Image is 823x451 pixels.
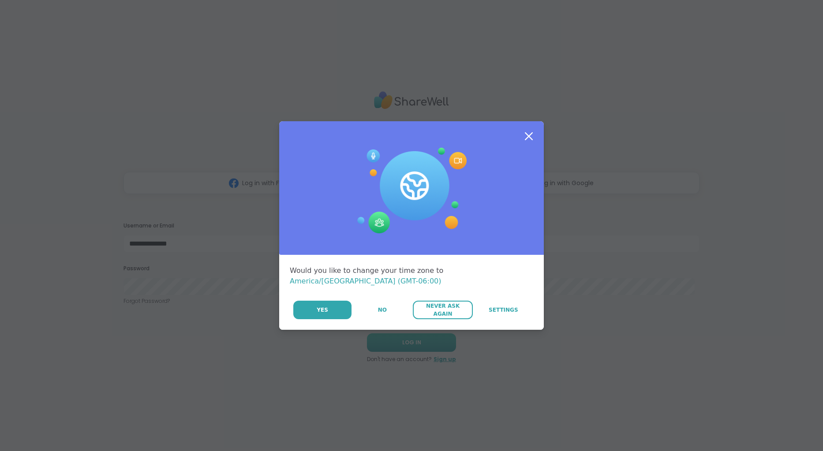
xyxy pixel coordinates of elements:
[290,265,533,287] div: Would you like to change your time zone to
[413,301,472,319] button: Never Ask Again
[474,301,533,319] a: Settings
[290,277,441,285] span: America/[GEOGRAPHIC_DATA] (GMT-06:00)
[417,302,468,318] span: Never Ask Again
[356,148,467,234] img: Session Experience
[317,306,328,314] span: Yes
[378,306,387,314] span: No
[489,306,518,314] span: Settings
[352,301,412,319] button: No
[293,301,352,319] button: Yes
